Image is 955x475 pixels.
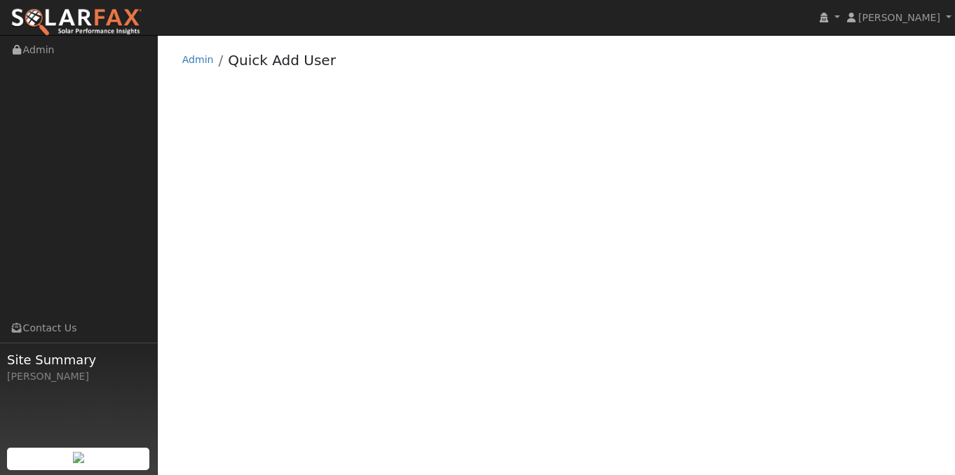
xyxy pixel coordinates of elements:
[858,12,940,23] span: [PERSON_NAME]
[228,52,336,69] a: Quick Add User
[7,369,150,384] div: [PERSON_NAME]
[73,452,84,463] img: retrieve
[11,8,142,37] img: SolarFax
[7,350,150,369] span: Site Summary
[182,54,214,65] a: Admin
